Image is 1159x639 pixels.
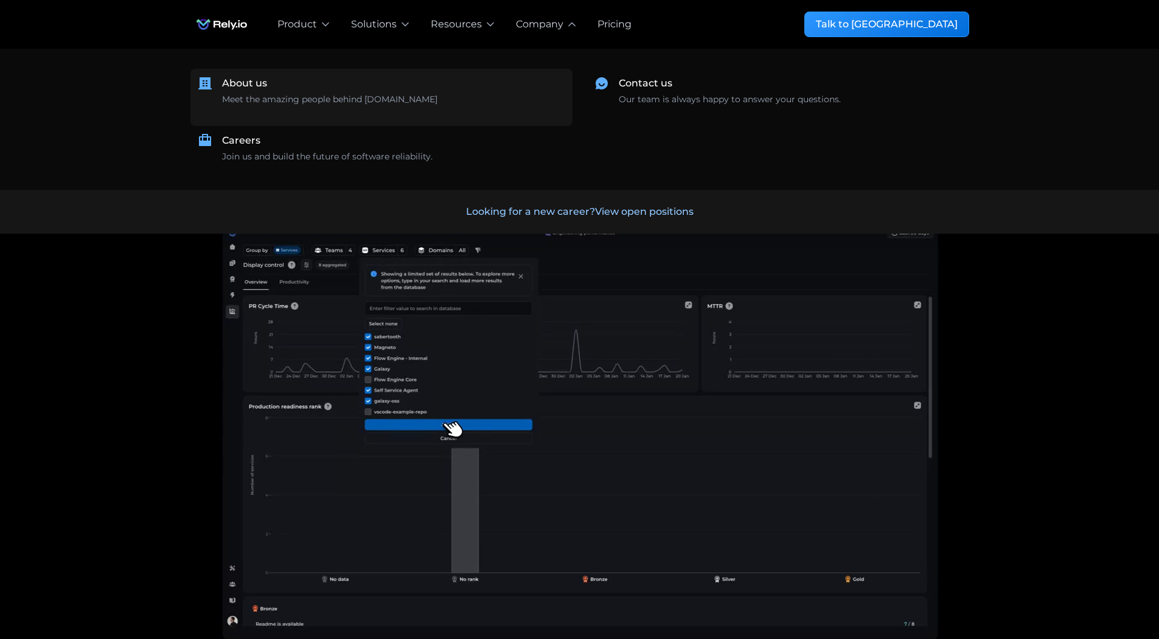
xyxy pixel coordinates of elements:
div: Join us and build the future of software reliability. [222,150,433,163]
span: View open positions [595,206,694,217]
div: Careers [222,133,260,148]
iframe: Chatbot [1079,559,1142,622]
div: Product [277,17,317,32]
a: Talk to [GEOGRAPHIC_DATA] [804,12,969,37]
a: Pricing [597,17,632,32]
div: Looking for a new career? [466,204,694,219]
a: CareersJoin us and build the future of software reliability. [190,126,573,170]
div: About us [222,76,267,91]
div: Resources [431,17,482,32]
div: Meet the amazing people behind [DOMAIN_NAME] ‍ [222,93,437,119]
a: About usMeet the amazing people behind [DOMAIN_NAME]‍ [190,69,573,126]
a: home [190,12,253,37]
div: Talk to [GEOGRAPHIC_DATA] [816,17,958,32]
div: Solutions [351,17,397,32]
div: Contact us [619,76,672,91]
a: Contact usOur team is always happy to answer your questions. [587,69,969,113]
div: Company [516,17,563,32]
img: Rely.io logo [190,12,253,37]
div: Our team is always happy to answer your questions. [619,93,841,106]
a: Looking for a new career?View open positions [19,190,1140,234]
